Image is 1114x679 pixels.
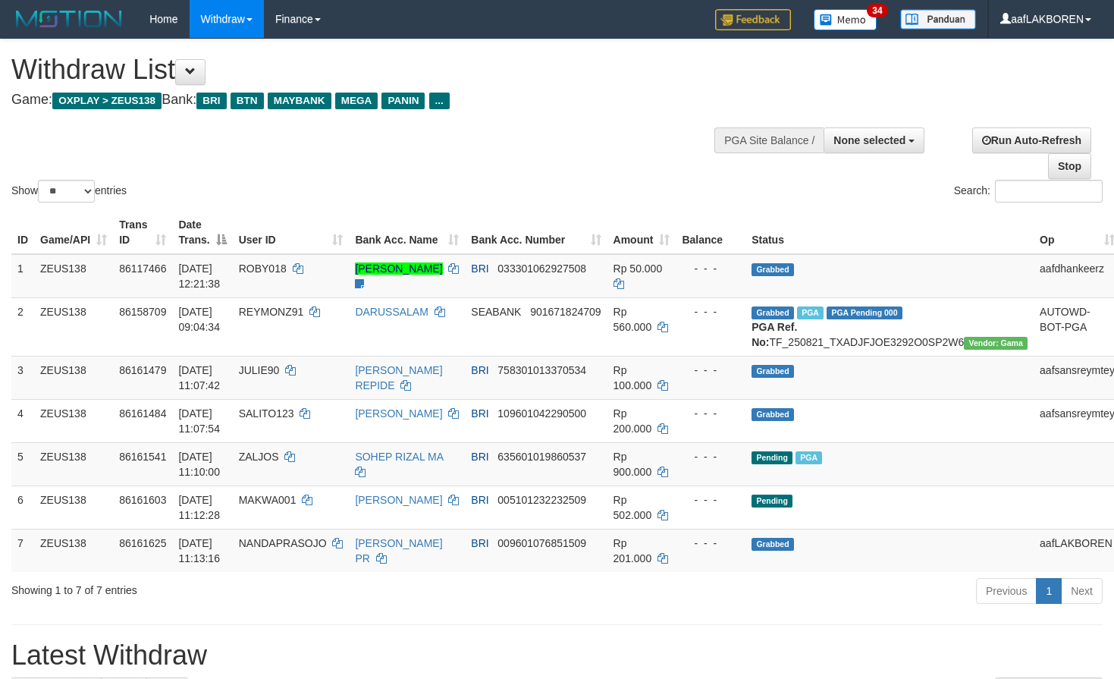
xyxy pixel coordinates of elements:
span: None selected [833,134,905,146]
td: ZEUS138 [34,254,113,298]
span: Copy 009601076851509 to clipboard [497,537,586,549]
span: Rp 900.000 [613,451,652,478]
th: Game/API: activate to sort column ascending [34,211,113,254]
span: ZALJOS [239,451,279,463]
label: Search: [954,180,1103,203]
img: Button%20Memo.svg [814,9,877,30]
div: - - - [682,492,739,508]
th: Balance [676,211,745,254]
select: Showentries [38,180,95,203]
th: Trans ID: activate to sort column ascending [113,211,172,254]
span: Marked by aafpengsreynich [797,306,824,319]
span: Grabbed [752,365,794,378]
a: [PERSON_NAME] PR [355,537,442,564]
h1: Withdraw List [11,55,727,85]
a: [PERSON_NAME] REPIDE [355,364,442,391]
td: 1 [11,254,34,298]
span: 34 [867,4,887,17]
span: Rp 200.000 [613,407,652,435]
div: - - - [682,406,739,421]
span: Grabbed [752,263,794,276]
span: BRI [471,407,488,420]
td: 4 [11,399,34,442]
span: [DATE] 12:21:38 [178,262,220,290]
span: NANDAPRASOJO [239,537,327,549]
span: JULIE90 [239,364,280,376]
th: Date Trans.: activate to sort column descending [172,211,232,254]
td: 3 [11,356,34,399]
span: 86161484 [119,407,166,420]
span: 86158709 [119,306,166,318]
span: BTN [231,93,264,109]
button: None selected [824,127,924,153]
span: [DATE] 11:10:00 [178,451,220,478]
td: 5 [11,442,34,486]
label: Show entries [11,180,127,203]
h4: Game: Bank: [11,93,727,108]
span: BRI [471,364,488,376]
td: ZEUS138 [34,399,113,442]
span: 86161479 [119,364,166,376]
th: Bank Acc. Number: activate to sort column ascending [465,211,607,254]
span: Rp 201.000 [613,537,652,564]
span: OXPLAY > ZEUS138 [52,93,162,109]
th: Status [745,211,1034,254]
span: Rp 100.000 [613,364,652,391]
a: [PERSON_NAME] [355,494,442,506]
th: Bank Acc. Name: activate to sort column ascending [349,211,465,254]
span: 86117466 [119,262,166,275]
a: Run Auto-Refresh [972,127,1091,153]
img: MOTION_logo.png [11,8,127,30]
span: 86161603 [119,494,166,506]
div: - - - [682,449,739,464]
span: Grabbed [752,538,794,551]
span: Grabbed [752,408,794,421]
td: ZEUS138 [34,356,113,399]
a: DARUSSALAM [355,306,428,318]
span: SALITO123 [239,407,294,420]
a: Next [1061,578,1103,604]
span: Rp 502.000 [613,494,652,521]
span: Copy 901671824709 to clipboard [530,306,601,318]
span: BRI [471,494,488,506]
span: Pending [752,495,792,508]
span: Rp 560.000 [613,306,652,333]
th: Amount: activate to sort column ascending [607,211,676,254]
span: 86161541 [119,451,166,463]
span: [DATE] 11:13:16 [178,537,220,564]
b: PGA Ref. No: [752,321,797,348]
a: 1 [1036,578,1062,604]
span: PANIN [381,93,425,109]
td: ZEUS138 [34,442,113,486]
span: Copy 109601042290500 to clipboard [497,407,586,420]
span: BRI [196,93,226,109]
span: [DATE] 11:07:42 [178,364,220,391]
span: [DATE] 11:12:28 [178,494,220,521]
span: SEABANK [471,306,521,318]
td: ZEUS138 [34,529,113,572]
div: PGA Site Balance / [714,127,824,153]
td: 7 [11,529,34,572]
a: [PERSON_NAME] [355,407,442,420]
span: Copy 033301062927508 to clipboard [497,262,586,275]
a: SOHEP RIZAL MA [355,451,443,463]
span: BRI [471,451,488,463]
th: User ID: activate to sort column ascending [233,211,350,254]
span: Copy 005101232232509 to clipboard [497,494,586,506]
img: Feedback.jpg [715,9,791,30]
div: - - - [682,536,739,551]
span: Vendor URL: https://trx31.1velocity.biz [964,337,1028,350]
div: - - - [682,304,739,319]
span: PGA Pending [827,306,902,319]
span: [DATE] 11:07:54 [178,407,220,435]
span: BRI [471,262,488,275]
span: MAYBANK [268,93,331,109]
span: BRI [471,537,488,549]
span: MEGA [335,93,378,109]
td: 2 [11,297,34,356]
input: Search: [995,180,1103,203]
a: [PERSON_NAME] [355,262,442,275]
span: ROBY018 [239,262,287,275]
span: ... [429,93,450,109]
a: Stop [1048,153,1091,179]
